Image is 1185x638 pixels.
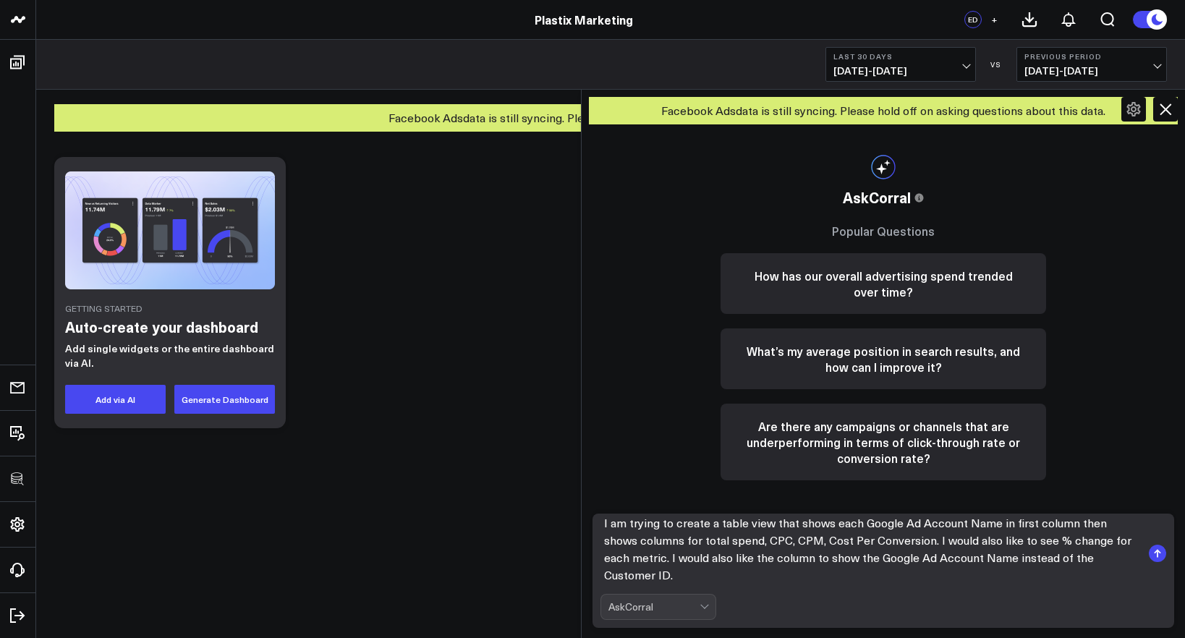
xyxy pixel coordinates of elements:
[1024,65,1159,77] span: [DATE] - [DATE]
[1024,52,1159,61] b: Previous Period
[1016,47,1167,82] button: Previous Period[DATE]-[DATE]
[535,12,633,27] a: Plastix Marketing
[833,52,968,61] b: Last 30 Days
[65,316,275,338] h2: Auto-create your dashboard
[985,11,1003,28] button: +
[589,97,1178,124] div: Facebook Ads data is still syncing. Please hold off on asking questions about this data.
[721,328,1046,389] button: What’s my average position in search results, and how can I improve it?
[65,385,166,414] button: Add via AI
[65,304,275,312] div: Getting Started
[833,65,968,77] span: [DATE] - [DATE]
[721,404,1046,480] button: Are there any campaigns or channels that are underperforming in terms of click-through rate or co...
[991,14,998,25] span: +
[964,11,982,28] div: ED
[825,47,976,82] button: Last 30 Days[DATE]-[DATE]
[54,104,1167,132] div: Facebook Ads data is still syncing. Please hold off on asking questions about this data.
[843,187,911,208] span: AskCorral
[65,341,275,370] p: Add single widgets or the entire dashboard via AI.
[174,385,275,414] button: Generate Dashboard
[983,60,1009,69] div: VS
[721,223,1046,239] h3: Popular Questions
[600,519,1142,588] textarea: I am trying to create a table view that shows each Google Ad Account Name in first column then sh...
[721,253,1046,314] button: How has our overall advertising spend trended over time?
[608,601,700,613] div: AskCorral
